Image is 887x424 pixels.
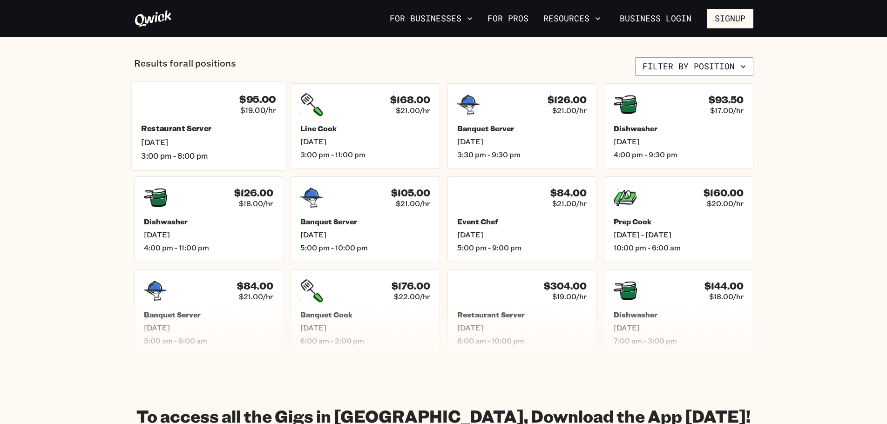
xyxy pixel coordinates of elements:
[550,187,587,199] h4: $84.00
[457,310,587,319] h5: Restaurant Server
[144,323,274,332] span: [DATE]
[707,9,753,28] button: Signup
[237,280,273,292] h4: $84.00
[134,57,236,76] p: Results for all positions
[704,187,744,199] h4: $160.00
[291,83,440,169] a: $168.00$21.00/hrLine Cook[DATE]3:00 pm - 11:00 pm
[234,187,273,199] h4: $126.00
[457,243,587,252] span: 5:00 pm - 9:00 pm
[614,336,744,345] span: 7:00 am - 3:00 pm
[239,93,276,105] h4: $95.00
[544,280,587,292] h4: $304.00
[457,336,587,345] span: 6:00 am - 10:00 pm
[614,137,744,146] span: [DATE]
[704,280,744,292] h4: $144.00
[144,243,274,252] span: 4:00 pm - 11:00 pm
[614,310,744,319] h5: Dishwasher
[291,176,440,262] a: $105.00$21.00/hrBanquet Server[DATE]5:00 pm - 10:00 pm
[484,11,532,27] a: For Pros
[144,230,274,239] span: [DATE]
[141,124,276,134] h5: Restaurant Server
[396,199,430,208] span: $21.00/hr
[614,124,744,133] h5: Dishwasher
[396,106,430,115] span: $21.00/hr
[391,187,430,199] h4: $105.00
[394,292,430,301] span: $22.00/hr
[604,176,753,262] a: $160.00$20.00/hrPrep Cook[DATE] - [DATE]10:00 pm - 6:00 am
[612,9,699,28] a: Business Login
[447,176,597,262] a: $84.00$21.00/hrEvent Chef[DATE]5:00 pm - 9:00 pm
[300,230,430,239] span: [DATE]
[457,217,587,226] h5: Event Chef
[604,269,753,355] a: $144.00$18.00/hrDishwasher[DATE]7:00 am - 3:00 pm
[300,137,430,146] span: [DATE]
[390,94,430,106] h4: $168.00
[457,323,587,332] span: [DATE]
[614,243,744,252] span: 10:00 pm - 6:00 am
[552,199,587,208] span: $21.00/hr
[447,83,597,169] a: $126.00$21.00/hrBanquet Server[DATE]3:30 pm - 9:30 pm
[300,310,430,319] h5: Banquet Cook
[144,310,274,319] h5: Banquet Server
[134,269,284,355] a: $84.00$21.00/hrBanquet Server[DATE]5:00 am - 9:00 am
[141,151,276,161] span: 3:00 pm - 8:00 pm
[291,269,440,355] a: $176.00$22.00/hrBanquet Cook[DATE]6:00 am - 2:00 pm
[614,323,744,332] span: [DATE]
[239,292,273,301] span: $21.00/hr
[457,124,587,133] h5: Banquet Server
[239,199,273,208] span: $18.00/hr
[552,292,587,301] span: $19.00/hr
[710,106,744,115] span: $17.00/hr
[604,83,753,169] a: $93.50$17.00/hrDishwasher[DATE]4:00 pm - 9:30 pm
[144,336,274,345] span: 5:00 am - 9:00 am
[300,323,430,332] span: [DATE]
[709,292,744,301] span: $18.00/hr
[709,94,744,106] h4: $93.50
[614,230,744,239] span: [DATE] - [DATE]
[240,105,276,115] span: $19.00/hr
[300,336,430,345] span: 6:00 am - 2:00 pm
[614,150,744,159] span: 4:00 pm - 9:30 pm
[134,176,284,262] a: $126.00$18.00/hrDishwasher[DATE]4:00 pm - 11:00 pm
[635,57,753,76] button: Filter by position
[447,269,597,355] a: $304.00$19.00/hrRestaurant Server[DATE]6:00 am - 10:00 pm
[300,217,430,226] h5: Banquet Server
[614,217,744,226] h5: Prep Cook
[386,11,476,27] button: For Businesses
[141,137,276,147] span: [DATE]
[457,137,587,146] span: [DATE]
[300,243,430,252] span: 5:00 pm - 10:00 pm
[457,230,587,239] span: [DATE]
[144,217,274,226] h5: Dishwasher
[300,124,430,133] h5: Line Cook
[548,94,587,106] h4: $126.00
[552,106,587,115] span: $21.00/hr
[457,150,587,159] span: 3:30 pm - 9:30 pm
[540,11,604,27] button: Resources
[300,150,430,159] span: 3:00 pm - 11:00 pm
[392,280,430,292] h4: $176.00
[707,199,744,208] span: $20.00/hr
[131,81,286,170] a: $95.00$19.00/hrRestaurant Server[DATE]3:00 pm - 8:00 pm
